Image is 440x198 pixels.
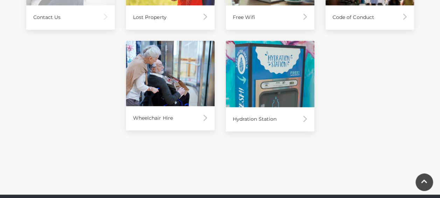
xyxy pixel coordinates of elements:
[326,5,414,29] div: Code of Conduct
[226,107,314,131] div: Hydration Station
[26,5,115,29] div: Contact Us
[226,5,314,29] div: Free Wifi
[126,106,215,130] div: Wheelchair Hire
[126,41,215,131] a: Wheelchair Hire
[126,5,215,29] div: Lost Property
[226,41,314,132] a: Hydration Station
